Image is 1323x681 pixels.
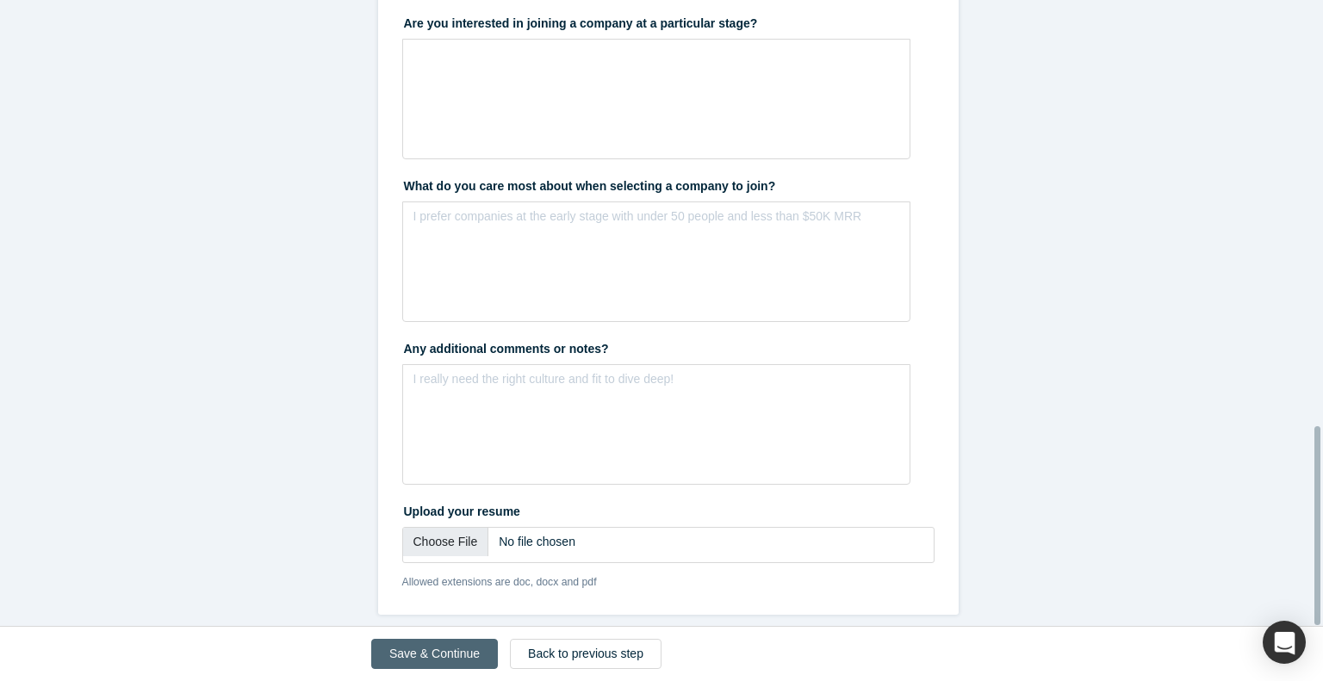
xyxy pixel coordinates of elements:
[402,9,935,33] label: Are you interested in joining a company at a particular stage?
[402,497,935,521] label: Upload your resume
[510,639,661,669] button: Back to previous step
[402,201,910,322] div: rdw-wrapper
[402,576,597,588] small: Allowed extensions are doc, docx and pdf
[371,639,498,669] button: Save & Continue
[402,39,910,159] div: rdw-wrapper
[414,45,899,73] div: rdw-editor
[402,171,935,195] label: What do you care most about when selecting a company to join?
[402,364,910,485] div: rdw-wrapper
[414,370,899,399] div: rdw-editor
[414,207,899,236] div: rdw-editor
[402,334,935,358] label: Any additional comments or notes?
